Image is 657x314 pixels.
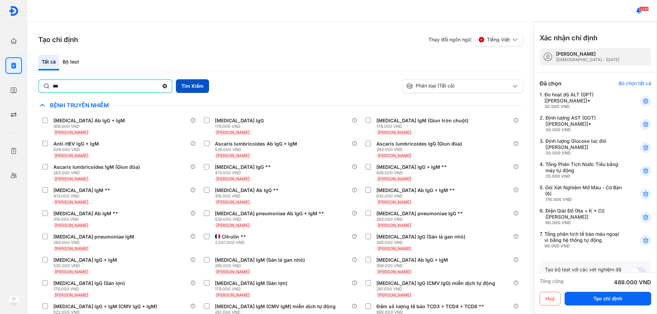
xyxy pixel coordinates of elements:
[376,217,466,222] div: 263.000 VND
[540,115,623,133] div: 2.
[53,170,143,176] div: 263.000 VND
[545,220,623,226] div: 90.000 VND
[376,210,463,217] div: [MEDICAL_DATA] pneumoniae IgG **
[376,164,447,170] div: [MEDICAL_DATA] IgG + IgM **
[215,147,300,152] div: 526.000 VND
[378,200,411,205] span: [PERSON_NAME]
[215,286,290,292] div: 179.000 VND
[378,223,411,228] span: [PERSON_NAME]
[215,263,308,269] div: 265.000 VND
[545,267,629,279] div: Tạo bộ test với các xét nghiệm đã chọn
[53,210,118,217] div: [MEDICAL_DATA] Ab IgM **
[53,280,125,286] div: [MEDICAL_DATA] IgG (Sán lợn)
[376,234,465,240] div: [MEDICAL_DATA] IgG (Sán lá gan nhỏ)
[376,257,448,263] div: [MEDICAL_DATA] Ab IgG + IgM
[487,37,510,43] span: Tiếng Việt
[53,286,128,292] div: 179.000 VND
[53,217,121,222] div: 316.000 VND
[215,240,249,245] div: 2.041.000 VND
[544,104,623,109] div: 30.000 VND
[215,303,336,310] div: [MEDICAL_DATA] IgM (CMV IgM) miễn dịch tự động
[639,6,649,11] span: 2219
[428,33,523,46] div: Thay đổi ngôn ngữ:
[545,138,623,156] div: Định lượng Glucose lúc đói [[PERSON_NAME]]
[376,187,455,193] div: [MEDICAL_DATA] Ab IgG + IgM **
[565,292,651,305] button: Tạo chỉ định
[545,185,623,202] div: Gói Xét Nghiệm Mỡ Máu - Cơ Bản (6)
[53,303,157,310] div: [MEDICAL_DATA] IgG + IgM (CMV IgG + IgM)
[540,33,597,43] h3: Xác nhận chỉ định
[53,164,140,170] div: Ascaris lumbricoides IgM (Giun đũa)
[378,130,411,135] span: [PERSON_NAME]
[376,141,462,147] div: Ascaris lumbricoides IgG (Giun đũa)
[53,257,117,263] div: [MEDICAL_DATA] IgG + IgM
[55,153,88,158] span: [PERSON_NAME]
[215,257,305,263] div: [MEDICAL_DATA] IgM (Sán lá gan nhỏ)
[540,161,623,179] div: 4.
[216,269,249,274] span: [PERSON_NAME]
[378,292,411,298] span: [PERSON_NAME]
[216,153,249,158] span: [PERSON_NAME]
[53,193,113,199] div: 413.000 VND
[614,278,651,286] div: 489.000 VND
[376,170,450,176] div: 826.000 VND
[215,193,281,199] div: 316.000 VND
[378,153,411,158] span: [PERSON_NAME]
[376,124,471,129] div: 178.000 VND
[406,83,511,90] div: Phân loại (Tất cả)
[376,193,458,199] div: 632.000 VND
[376,147,465,152] div: 263.000 VND
[215,124,267,129] div: 178.000 VND
[544,231,623,249] div: Tổng phân tích tế bào máu ngoại vi bằng hệ thống tự động
[540,79,562,87] div: Đã chọn
[53,118,125,124] div: [MEDICAL_DATA] Ab IgG + IgM
[540,278,564,286] div: Tổng cộng
[215,164,271,170] div: [MEDICAL_DATA] IgG **
[215,210,324,217] div: [MEDICAL_DATA] pneumoniae Ab IgG + IgM **
[216,223,249,228] span: [PERSON_NAME]
[544,92,623,109] div: Đo hoạt độ ALT (GPT) [[PERSON_NAME]]*
[216,176,249,181] span: [PERSON_NAME]
[38,55,59,70] div: Tất cả
[55,246,88,251] span: [PERSON_NAME]
[222,234,246,240] div: Citrulin **
[540,231,623,249] div: 7.
[53,124,128,129] div: 356.000 VND
[540,208,623,226] div: 6.
[55,292,88,298] span: [PERSON_NAME]
[376,263,451,269] div: 358.000 VND
[556,57,619,63] div: [DEMOGRAPHIC_DATA] - [DATE]
[53,187,110,193] div: [MEDICAL_DATA] IgM **
[540,292,561,305] button: Huỷ
[216,200,249,205] span: [PERSON_NAME]
[378,269,411,274] span: [PERSON_NAME]
[545,115,623,133] div: Định lượng AST (GOT) [[PERSON_NAME]]*
[53,234,134,240] div: [MEDICAL_DATA] pneumoniae IgM
[55,130,88,135] span: [PERSON_NAME]
[376,240,468,245] div: 265.000 VND
[53,147,102,152] div: 508.000 VND
[216,292,249,298] span: [PERSON_NAME]
[38,35,78,44] h3: Tạo chỉ định
[215,280,287,286] div: [MEDICAL_DATA] IgM (Sán lợn)
[544,243,623,249] div: 98.000 VND
[53,263,120,269] div: 530.000 VND
[545,127,623,133] div: 30.000 VND
[376,303,484,310] div: Đếm số lượng tế bào TCD3 + TCD4 + TCD8 **
[215,141,297,147] div: Ascaris lumbricoides Ab IgG + IgM
[215,118,264,124] div: [MEDICAL_DATA] IgG
[545,150,623,156] div: 30.000 VND
[55,200,88,205] span: [PERSON_NAME]
[540,92,623,109] div: 1.
[53,141,99,147] div: Anti-HEV IgG + IgM
[59,55,82,70] div: Bộ test
[378,176,411,181] span: [PERSON_NAME]
[8,295,19,306] img: logo
[55,269,88,274] span: [PERSON_NAME]
[545,161,623,179] div: Tổng Phân Tích Nước Tiểu bằng máy tự động
[556,51,619,57] div: [PERSON_NAME]
[216,130,249,135] span: [PERSON_NAME]
[376,280,495,286] div: [MEDICAL_DATA] IgG (CMV IgG) miễn dịch tự động
[378,246,411,251] span: [PERSON_NAME]
[619,80,651,86] div: Bỏ chọn tất cả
